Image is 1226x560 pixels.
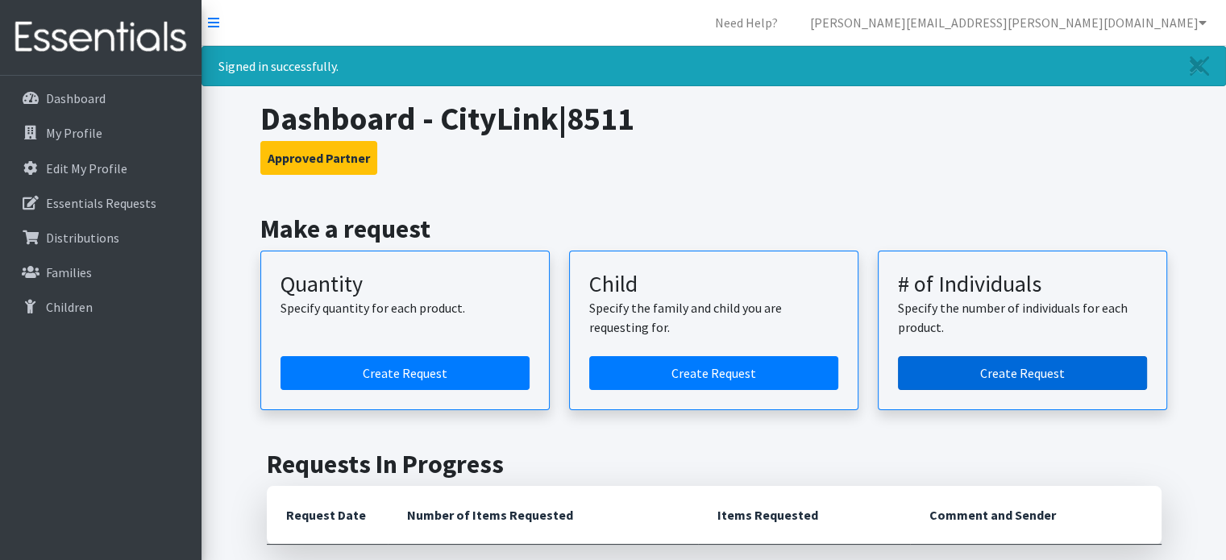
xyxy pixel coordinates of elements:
th: Request Date [267,486,388,545]
a: Families [6,256,195,288]
a: Create a request by quantity [281,356,530,390]
a: Essentials Requests [6,187,195,219]
a: Distributions [6,222,195,254]
div: Signed in successfully. [202,46,1226,86]
a: [PERSON_NAME][EMAIL_ADDRESS][PERSON_NAME][DOMAIN_NAME] [797,6,1220,39]
h2: Requests In Progress [267,449,1162,479]
p: Specify the number of individuals for each product. [898,298,1147,337]
a: Close [1174,47,1225,85]
p: Specify quantity for each product. [281,298,530,317]
a: Create a request by number of individuals [898,356,1147,390]
p: Specify the family and child you are requesting for. [589,298,838,337]
h1: Dashboard - CityLink|8511 [260,99,1167,138]
p: Dashboard [46,90,106,106]
p: Edit My Profile [46,160,127,176]
th: Comment and Sender [910,486,1161,545]
button: Approved Partner [260,141,377,175]
p: My Profile [46,125,102,141]
p: Essentials Requests [46,195,156,211]
th: Items Requested [698,486,910,545]
h2: Make a request [260,214,1167,244]
a: Children [6,291,195,323]
p: Families [46,264,92,280]
h3: # of Individuals [898,271,1147,298]
h3: Quantity [281,271,530,298]
img: HumanEssentials [6,10,195,64]
p: Children [46,299,93,315]
h3: Child [589,271,838,298]
p: Distributions [46,230,119,246]
a: Dashboard [6,82,195,114]
th: Number of Items Requested [388,486,699,545]
a: Need Help? [702,6,791,39]
a: My Profile [6,117,195,149]
a: Edit My Profile [6,152,195,185]
a: Create a request for a child or family [589,356,838,390]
